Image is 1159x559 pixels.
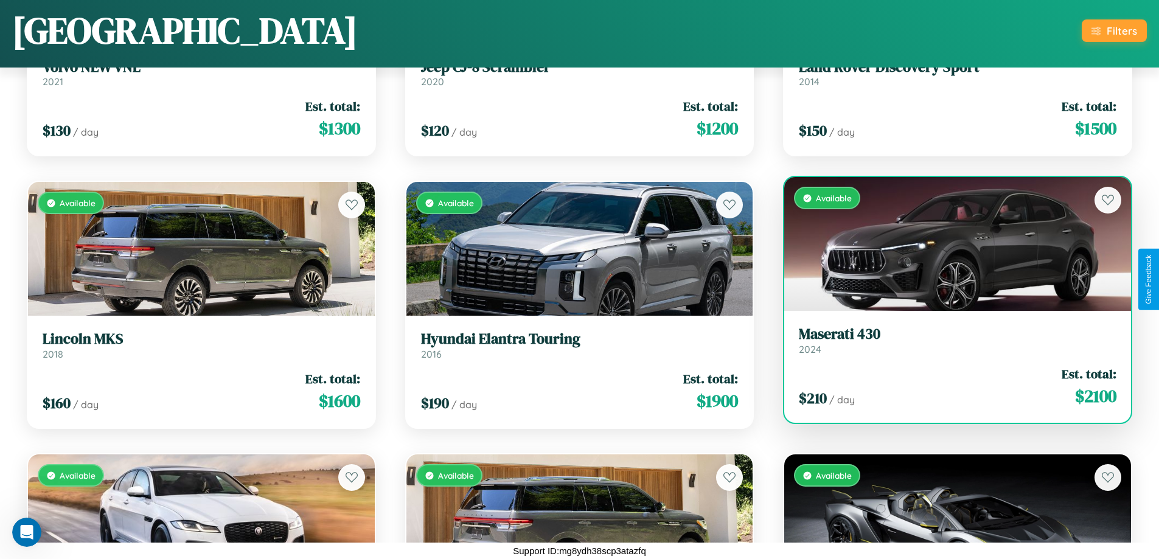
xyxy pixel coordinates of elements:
[421,120,449,141] span: $ 120
[438,198,474,208] span: Available
[421,330,739,348] h3: Hyundai Elantra Touring
[421,348,442,360] span: 2016
[451,126,477,138] span: / day
[421,393,449,413] span: $ 190
[799,388,827,408] span: $ 210
[829,126,855,138] span: / day
[683,97,738,115] span: Est. total:
[697,389,738,413] span: $ 1900
[799,75,820,88] span: 2014
[43,330,360,348] h3: Lincoln MKS
[421,75,444,88] span: 2020
[816,193,852,203] span: Available
[73,398,99,411] span: / day
[1107,24,1137,37] div: Filters
[799,120,827,141] span: $ 150
[60,470,96,481] span: Available
[1062,97,1116,115] span: Est. total:
[799,343,821,355] span: 2024
[513,543,646,559] p: Support ID: mg8ydh38scp3atazfq
[43,75,63,88] span: 2021
[799,325,1116,355] a: Maserati 4302024
[305,97,360,115] span: Est. total:
[1144,255,1153,304] div: Give Feedback
[438,470,474,481] span: Available
[43,58,360,88] a: Volvo NEW VNL2021
[1075,384,1116,408] span: $ 2100
[60,198,96,208] span: Available
[73,126,99,138] span: / day
[421,330,739,360] a: Hyundai Elantra Touring2016
[305,370,360,387] span: Est. total:
[451,398,477,411] span: / day
[1075,116,1116,141] span: $ 1500
[43,330,360,360] a: Lincoln MKS2018
[799,58,1116,88] a: Land Rover Discovery Sport2014
[799,58,1116,76] h3: Land Rover Discovery Sport
[319,116,360,141] span: $ 1300
[1062,365,1116,383] span: Est. total:
[43,120,71,141] span: $ 130
[12,5,358,55] h1: [GEOGRAPHIC_DATA]
[683,370,738,387] span: Est. total:
[1082,19,1147,42] button: Filters
[12,518,41,547] iframe: Intercom live chat
[697,116,738,141] span: $ 1200
[421,58,739,88] a: Jeep CJ-8 Scrambler2020
[799,325,1116,343] h3: Maserati 430
[43,348,63,360] span: 2018
[829,394,855,406] span: / day
[43,393,71,413] span: $ 160
[319,389,360,413] span: $ 1600
[816,470,852,481] span: Available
